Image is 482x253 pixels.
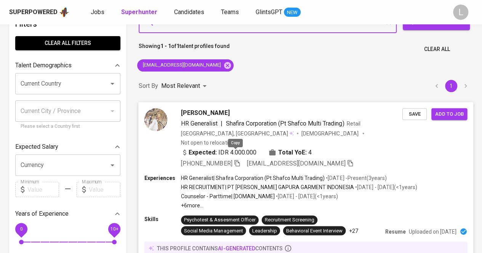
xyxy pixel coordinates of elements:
span: [EMAIL_ADDRESS][DOMAIN_NAME] [247,159,346,167]
div: Most Relevant [161,79,209,93]
a: Superpoweredapp logo [9,6,69,18]
div: L [453,5,468,20]
p: HR RECRUITMENT | PT [PERSON_NAME] GAPURA GARMENT INDONESIA [181,183,354,191]
div: Years of Experience [15,206,120,221]
p: Showing of talent profiles found [139,42,230,56]
span: AI-generated [218,245,255,251]
button: Save [402,108,427,120]
div: [GEOGRAPHIC_DATA], [GEOGRAPHIC_DATA] [181,129,294,137]
span: Jobs [91,8,104,16]
span: 10+ [110,226,118,232]
p: Uploaded on [DATE] [409,228,456,235]
span: [PERSON_NAME] [181,108,229,117]
span: 4 [308,148,312,157]
input: Value [89,182,120,197]
b: 1 [176,43,179,49]
div: IDR 4.000.000 [181,148,256,157]
span: GlintsGPT [256,8,282,16]
span: [EMAIL_ADDRESS][DOMAIN_NAME] [137,62,226,69]
img: 87ed4f383431704155dbd98b1f0bbe83.jpg [144,108,167,131]
p: Resume [385,228,406,235]
p: • [DATE] - [DATE] ( <1 years ) [354,183,417,191]
a: Teams [221,8,240,17]
b: Total YoE: [278,148,307,157]
p: • [DATE] - [DATE] ( <1 years ) [275,193,338,200]
p: Counselor - Parttime | [DOMAIN_NAME] [181,193,275,200]
button: Clear All filters [15,36,120,50]
span: Retail [346,120,360,126]
b: 1 - 1 [160,43,171,49]
button: Add to job [431,108,467,120]
span: Clear All [424,45,450,54]
div: Social Media Management [184,227,243,234]
p: Experiences [144,174,181,181]
p: Skills [144,215,181,223]
span: Clear All filters [21,38,114,48]
a: Candidates [174,8,206,17]
span: [DEMOGRAPHIC_DATA] [301,129,359,137]
div: Talent Demographics [15,58,120,73]
span: [PHONE_NUMBER] [181,159,232,167]
img: app logo [59,6,69,18]
p: Most Relevant [161,81,200,91]
span: Candidates [174,8,204,16]
a: Superhunter [121,8,159,17]
button: Open [107,78,118,89]
p: Not open to relocation [181,138,234,146]
span: 0 [20,226,22,232]
a: Jobs [91,8,106,17]
input: Value [27,182,59,197]
nav: pagination navigation [429,80,473,92]
p: this profile contains contents [157,244,283,252]
p: +6 more ... [181,202,417,209]
span: Teams [221,8,239,16]
button: Clear All [421,42,453,56]
p: HR Generalist | Shafira Corporation (Pt Shafco Multi Trading) [181,174,325,181]
p: Talent Demographics [15,61,72,70]
div: Leadership [252,227,277,234]
p: +27 [349,227,358,234]
div: Recruitment Screening [265,216,314,224]
button: Open [107,160,118,170]
div: Behavioral Event Interview [286,227,343,234]
a: GlintsGPT NEW [256,8,301,17]
div: [EMAIL_ADDRESS][DOMAIN_NAME] [137,59,234,72]
b: Superhunter [121,8,157,16]
div: Expected Salary [15,139,120,154]
p: Sort By [139,81,158,91]
b: Expected: [189,148,217,157]
p: • [DATE] - Present ( 3 years ) [325,174,386,181]
button: page 1 [445,80,457,92]
span: Shafira Corporation (Pt Shafco Multi Trading) [226,119,344,127]
p: Expected Salary [15,142,58,151]
p: Years of Experience [15,209,69,218]
span: Save [406,110,423,118]
div: Psychotest & Assesment Officer [184,216,256,224]
span: HR Generalist [181,119,218,127]
div: Superpowered [9,8,58,17]
p: Please select a Country first [21,123,115,130]
span: NEW [284,9,301,16]
span: | [221,119,223,128]
span: Add to job [435,110,463,118]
